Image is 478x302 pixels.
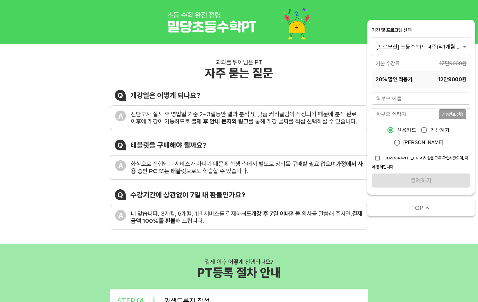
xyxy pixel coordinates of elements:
[375,75,412,83] span: 28 % 할인 적용가
[115,160,126,171] div: A
[439,60,467,67] span: 17만9000 원
[367,200,475,216] button: TOP
[251,210,290,217] b: 개강 후 7일 이내
[372,93,470,105] input: 학부모 이름을 입력해주세요
[191,118,248,125] b: 결제 후 안내 문자의 링크
[131,160,363,175] b: 가정에서 사용 중인 PC 또는 태블릿
[115,111,126,121] div: A
[430,126,450,134] span: 가상계좌
[438,75,467,83] span: 12만9000 원
[372,37,470,56] div: [프로모션] 초등수학PT 4주(약1개월) 프로그램
[372,27,470,34] div: 기간 및 프로그램 선택
[130,141,207,150] div: 태블릿을 구매해야 될까요?
[411,204,423,212] span: TOP
[372,108,439,120] input: 학부모 연락처를 입력해주세요
[115,140,126,150] div: Q
[205,258,273,265] div: 결제 이후 어떻게 진행되나요?
[131,210,363,224] div: 네 맞습니다. 3개월, 6개월, 1년 서비스를 결제하셔도 환불 의사를 말씀해 주시면, 해 드립니다.
[372,155,468,169] span: [DEMOGRAPHIC_DATA]사항을 모두 확인하였으며, 이에 동의합니다.
[403,139,444,146] span: [PERSON_NAME]
[130,191,245,199] div: 수강기간에 상관없이 7일 내 환불인가요?
[397,126,416,134] span: 신용카드
[167,5,311,40] img: 1
[115,210,126,221] div: A
[131,210,362,224] b: 결제금액 100%를 환불
[115,189,126,200] div: Q
[131,160,363,175] div: 화상으로 진행되는 서비스가 아니기 때문에 학생 측에서 별도로 장비를 구매할 필요 없으며 으로도 학습할 수 있습니다.
[375,60,400,67] span: 기본 수강료
[130,91,200,100] div: 개강일은 어떻게 되나요?
[205,66,273,80] div: 자주 묻는 질문
[115,90,126,101] div: Q
[131,111,363,125] div: 진단고사 실시 후 영업일 기준 2~3일동안 결과 분석 및 맞춤 커리큘럼이 작성되기 때문에 분석 완료 이후에 개강이 가능하므로 를 통해 개강 날짜를 직접 선택하실 수 있습니다.
[216,59,262,66] div: 과외를 뛰어넘은 PT
[197,265,281,280] div: PT등록 절차 안내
